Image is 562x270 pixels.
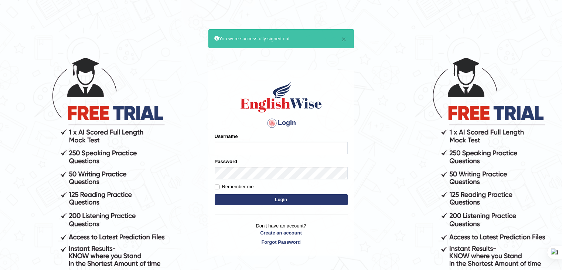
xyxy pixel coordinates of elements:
a: Create an account [215,229,348,236]
label: Password [215,158,237,165]
p: Don't have an account? [215,222,348,245]
label: Username [215,133,238,140]
button: × [341,35,346,43]
div: You were successfully signed out [208,29,354,48]
h4: Login [215,117,348,129]
button: Login [215,194,348,205]
a: Forgot Password [215,239,348,246]
input: Remember me [215,185,219,189]
label: Remember me [215,183,254,190]
img: Logo of English Wise sign in for intelligent practice with AI [239,80,323,114]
